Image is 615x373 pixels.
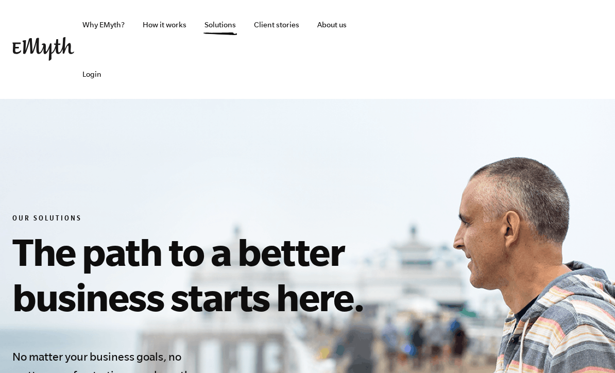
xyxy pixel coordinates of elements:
h6: Our Solutions [12,214,482,225]
iframe: Embedded CTA [381,38,489,61]
a: Login [74,49,110,99]
iframe: Embedded CTA [494,38,603,61]
h1: The path to a better business starts here. [12,229,482,319]
iframe: Chat Widget [563,324,615,373]
img: EMyth [12,37,74,61]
